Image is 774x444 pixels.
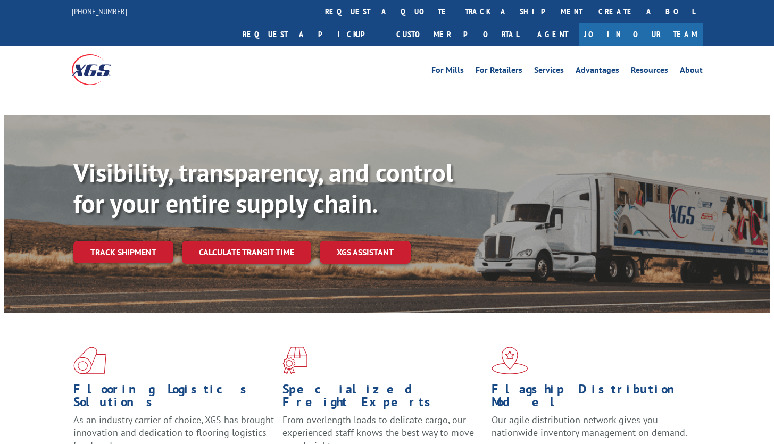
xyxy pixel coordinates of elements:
img: xgs-icon-flagship-distribution-model-red [492,347,528,374]
img: xgs-icon-focused-on-flooring-red [282,347,307,374]
a: XGS ASSISTANT [320,241,411,264]
a: Customer Portal [388,23,527,46]
a: Calculate transit time [182,241,311,264]
img: xgs-icon-total-supply-chain-intelligence-red [73,347,106,374]
a: Agent [527,23,579,46]
a: Advantages [576,66,619,78]
h1: Flooring Logistics Solutions [73,383,274,414]
a: For Retailers [476,66,522,78]
b: Visibility, transparency, and control for your entire supply chain. [73,156,453,220]
a: Resources [631,66,668,78]
a: About [680,66,703,78]
a: [PHONE_NUMBER] [72,6,127,16]
h1: Flagship Distribution Model [492,383,693,414]
a: Track shipment [73,241,173,263]
span: Our agile distribution network gives you nationwide inventory management on demand. [492,414,687,439]
a: Request a pickup [235,23,388,46]
h1: Specialized Freight Experts [282,383,484,414]
a: For Mills [431,66,464,78]
a: Join Our Team [579,23,703,46]
a: Services [534,66,564,78]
